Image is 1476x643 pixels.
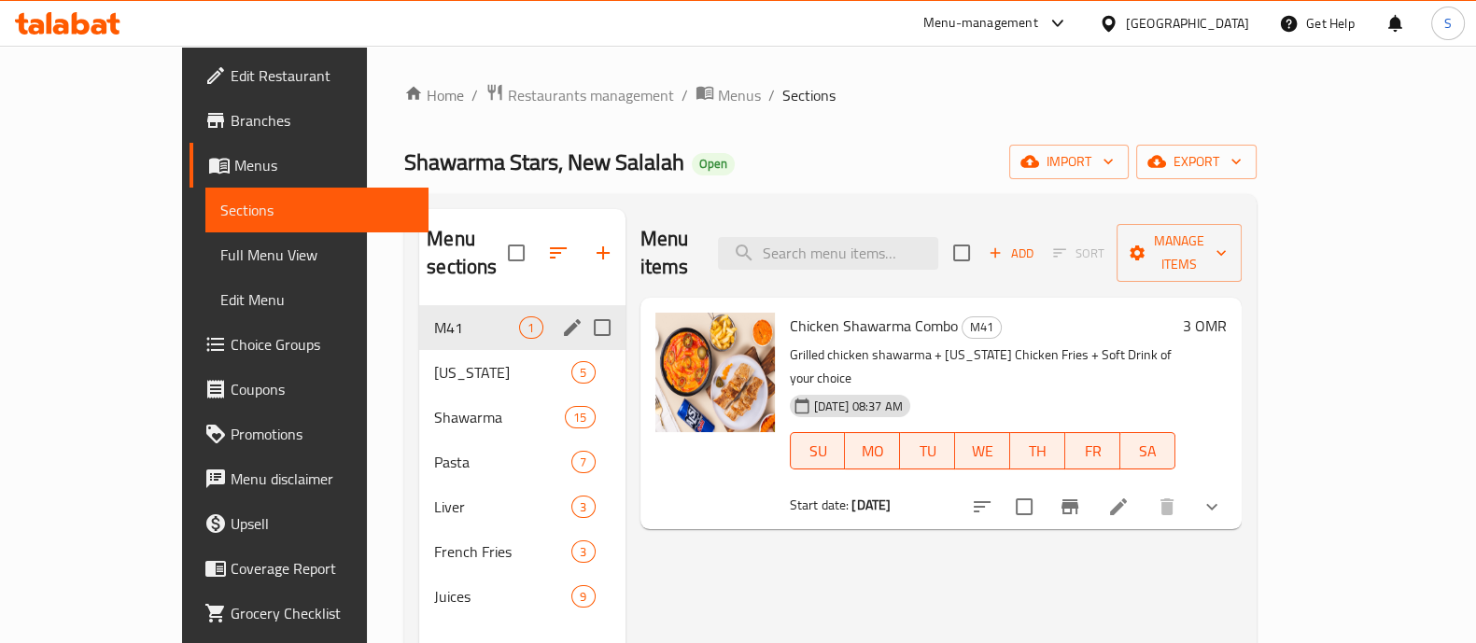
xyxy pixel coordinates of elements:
[1128,438,1168,465] span: SA
[581,231,626,275] button: Add section
[419,305,625,350] div: M411edit
[1010,432,1065,469] button: TH
[1145,484,1189,529] button: delete
[419,298,625,626] nav: Menu sections
[190,322,429,367] a: Choice Groups
[981,239,1041,268] span: Add item
[190,546,429,591] a: Coverage Report
[1151,150,1242,174] span: export
[960,484,1005,529] button: sort-choices
[220,199,414,221] span: Sections
[798,438,838,465] span: SU
[718,237,938,270] input: search
[419,395,625,440] div: Shawarma15
[571,585,595,608] div: items
[572,498,594,516] span: 3
[963,316,1001,338] span: M41
[434,361,571,384] span: [US_STATE]
[1132,230,1227,276] span: Manage items
[190,591,429,636] a: Grocery Checklist
[768,84,775,106] li: /
[205,277,429,322] a: Edit Menu
[1073,438,1113,465] span: FR
[419,574,625,619] div: Juices9
[434,361,571,384] div: Texas
[1041,239,1117,268] span: Select section first
[434,496,571,518] div: Liver
[790,312,958,340] span: Chicken Shawarma Combo
[190,501,429,546] a: Upsell
[471,84,478,106] li: /
[1047,484,1092,529] button: Branch-specific-item
[434,316,519,339] span: M41
[520,319,541,337] span: 1
[571,540,595,563] div: items
[571,451,595,473] div: items
[419,529,625,574] div: French Fries3
[1120,432,1175,469] button: SA
[986,243,1036,264] span: Add
[231,423,414,445] span: Promotions
[434,406,565,428] span: Shawarma
[419,440,625,484] div: Pasta7
[845,432,900,469] button: MO
[782,84,836,106] span: Sections
[419,350,625,395] div: [US_STATE]5
[682,84,688,106] li: /
[807,398,910,415] span: [DATE] 08:37 AM
[1024,150,1114,174] span: import
[231,468,414,490] span: Menu disclaimer
[692,156,735,172] span: Open
[572,588,594,606] span: 9
[790,493,850,517] span: Start date:
[220,244,414,266] span: Full Menu View
[434,540,571,563] div: French Fries
[790,343,1176,390] p: Grilled chicken shawarma + [US_STATE] Chicken Fries + Soft Drink of your choice
[220,288,414,311] span: Edit Menu
[205,232,429,277] a: Full Menu View
[1065,432,1120,469] button: FR
[1117,224,1242,282] button: Manage items
[234,154,414,176] span: Menus
[404,141,684,183] span: Shawarma Stars, New Salalah
[205,188,429,232] a: Sections
[942,233,981,273] span: Select section
[1189,484,1234,529] button: show more
[572,454,594,471] span: 7
[1126,13,1249,34] div: [GEOGRAPHIC_DATA]
[190,98,429,143] a: Branches
[558,314,586,342] button: edit
[1005,487,1044,526] span: Select to update
[963,438,1003,465] span: WE
[231,557,414,580] span: Coverage Report
[923,12,1038,35] div: Menu-management
[1136,145,1257,179] button: export
[640,225,696,281] h2: Menu items
[1201,496,1223,518] svg: Show Choices
[190,143,429,188] a: Menus
[485,83,674,107] a: Restaurants management
[692,153,735,175] div: Open
[434,585,571,608] span: Juices
[1009,145,1129,179] button: import
[571,361,595,384] div: items
[907,438,948,465] span: TU
[519,316,542,339] div: items
[231,602,414,624] span: Grocery Checklist
[427,225,507,281] h2: Menu sections
[508,84,674,106] span: Restaurants management
[231,64,414,87] span: Edit Restaurant
[404,84,464,106] a: Home
[190,53,429,98] a: Edit Restaurant
[790,432,846,469] button: SU
[981,239,1041,268] button: Add
[497,233,536,273] span: Select all sections
[190,456,429,501] a: Menu disclaimer
[851,493,891,517] b: [DATE]
[231,378,414,400] span: Coupons
[434,451,571,473] span: Pasta
[572,364,594,382] span: 5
